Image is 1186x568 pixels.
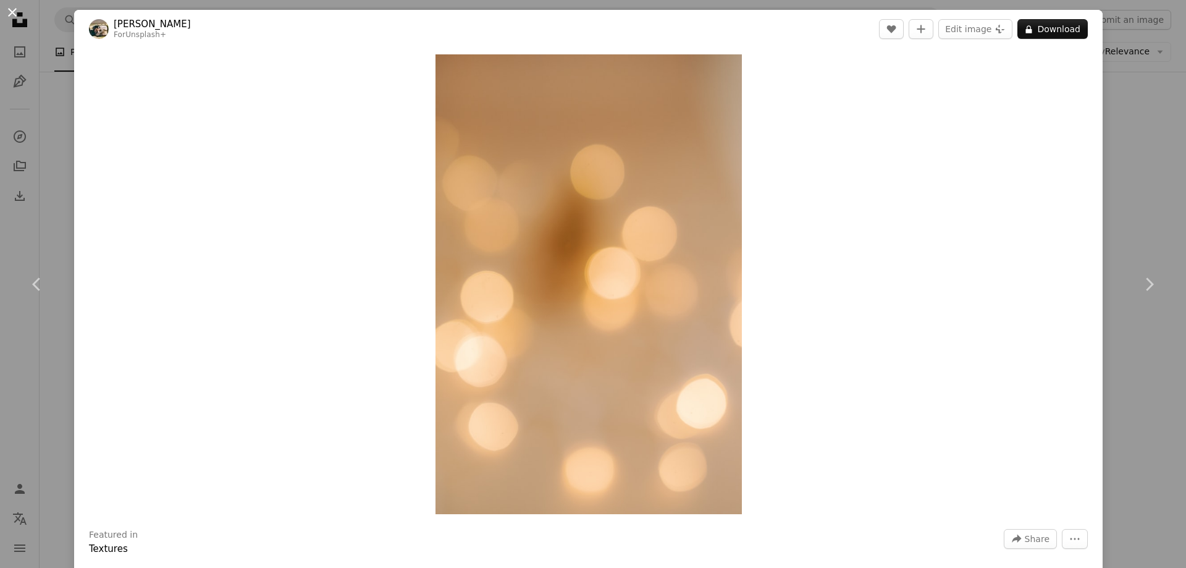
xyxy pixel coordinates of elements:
span: Share [1025,530,1049,548]
button: Download [1017,19,1088,39]
button: Like [879,19,904,39]
a: [PERSON_NAME] [114,18,191,30]
img: Go to Hans's profile [89,19,109,39]
a: Textures [89,543,128,554]
a: Next [1112,225,1186,344]
button: Add to Collection [909,19,933,39]
a: Unsplash+ [125,30,166,39]
div: For [114,30,191,40]
button: Zoom in on this image [435,54,742,514]
h3: Featured in [89,529,138,541]
button: Share this image [1004,529,1057,549]
img: a blurry photo of a cell phone on a table [435,54,742,514]
button: Edit image [938,19,1012,39]
button: More Actions [1062,529,1088,549]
